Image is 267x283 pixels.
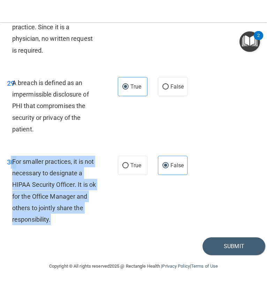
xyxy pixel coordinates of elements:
[257,36,260,45] div: 2
[122,163,129,168] input: True
[162,84,169,90] input: False
[162,263,190,269] a: Privacy Policy
[7,79,15,87] span: 29
[12,79,89,133] span: A breach is defined as an impermissible disclosure of PHI that compromises the security or privac...
[203,237,265,255] button: Submit
[122,84,129,90] input: True
[170,162,184,169] span: False
[130,83,141,90] span: True
[130,162,141,169] span: True
[191,263,218,269] a: Terms of Use
[12,255,255,277] div: Copyright © All rights reserved 2025 @ Rectangle Health | |
[170,83,184,90] span: False
[7,158,15,166] span: 30
[12,158,96,223] span: For smaller practices, it is not necessary to designate a HIPAA Security Officer. It is ok for th...
[239,31,260,52] button: Open Resource Center, 2 new notifications
[162,163,169,168] input: False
